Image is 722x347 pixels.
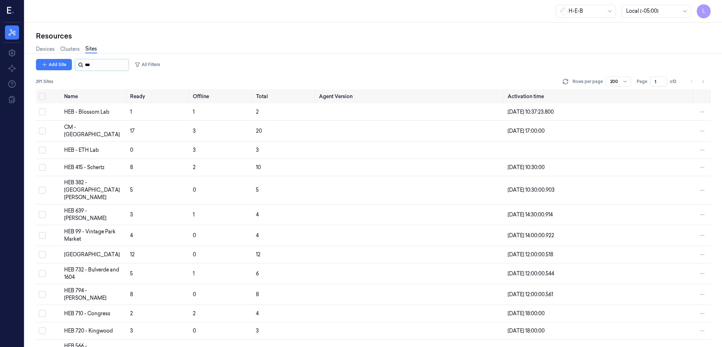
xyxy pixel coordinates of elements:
[193,187,196,193] span: 0
[193,328,196,334] span: 0
[508,187,555,193] span: [DATE] 10:30:00.903
[39,93,46,100] button: Select all
[573,78,603,85] p: Rows per page
[85,45,97,53] a: Sites
[130,187,133,193] span: 5
[130,128,135,134] span: 17
[64,287,124,302] div: HEB 794 - [PERSON_NAME]
[39,251,46,258] button: Select row
[36,78,53,85] span: 291 Sites
[687,77,708,86] nav: pagination
[508,251,553,258] span: [DATE] 12:00:00.518
[64,146,124,154] div: HEB - ETH Lab
[127,89,190,103] th: Ready
[193,164,196,170] span: 2
[193,251,196,258] span: 0
[39,291,46,298] button: Select row
[39,164,46,171] button: Select row
[256,232,259,239] span: 4
[39,146,46,154] button: Select row
[193,128,196,134] span: 3
[36,31,711,41] div: Resources
[130,291,133,298] span: 8
[64,228,124,243] div: HEB 99 - Vintage Park Market
[193,109,195,115] span: 1
[130,109,132,115] span: 1
[253,89,316,103] th: Total
[61,89,127,103] th: Name
[39,310,46,317] button: Select row
[64,251,124,258] div: [GEOGRAPHIC_DATA]
[508,310,545,317] span: [DATE] 18:00:00
[130,251,135,258] span: 12
[39,327,46,334] button: Select row
[64,179,124,201] div: HEB 382 - [GEOGRAPHIC_DATA][PERSON_NAME]
[39,211,46,218] button: Select row
[256,128,262,134] span: 20
[508,109,554,115] span: [DATE] 10:37:23.800
[193,232,196,239] span: 0
[130,270,133,277] span: 5
[508,328,545,334] span: [DATE] 18:00:00
[256,211,259,218] span: 4
[193,270,195,277] span: 1
[64,207,124,222] div: HEB 639 - [PERSON_NAME]
[130,328,133,334] span: 3
[670,78,681,85] span: of 2
[64,266,124,281] div: HEB 732 - Bulverde and 1604
[508,291,553,298] span: [DATE] 12:00:00.561
[60,46,80,53] a: Clusters
[130,232,133,239] span: 4
[39,270,46,277] button: Select row
[508,232,554,239] span: [DATE] 14:00:00.922
[256,310,259,317] span: 4
[39,127,46,134] button: Select row
[193,310,196,317] span: 2
[64,327,124,335] div: HEB 720 - Kingwood
[505,89,694,103] th: Activation time
[256,328,259,334] span: 3
[64,164,124,171] div: HEB 415 - Schertz
[256,270,259,277] span: 6
[256,291,259,298] span: 8
[508,164,545,170] span: [DATE] 10:30:00
[130,164,133,170] span: 8
[39,232,46,239] button: Select row
[256,251,261,258] span: 12
[130,211,133,218] span: 3
[193,147,196,153] span: 3
[130,147,133,153] span: 0
[193,211,195,218] span: 1
[190,89,253,103] th: Offline
[64,124,124,138] div: CM - [GEOGRAPHIC_DATA]
[132,59,163,70] button: All Filters
[316,89,505,103] th: Agent Version
[256,164,261,170] span: 10
[39,187,46,194] button: Select row
[637,78,647,85] span: Page
[256,187,259,193] span: 5
[64,108,124,116] div: HEB - Blossom Lab
[39,108,46,115] button: Select row
[36,46,55,53] a: Devices
[36,59,72,70] button: Add Site
[508,270,554,277] span: [DATE] 12:00:00.544
[193,291,196,298] span: 0
[697,4,711,18] button: L
[256,109,259,115] span: 2
[698,77,708,86] button: Go to next page
[130,310,133,317] span: 2
[256,147,259,153] span: 3
[508,128,545,134] span: [DATE] 17:00:00
[508,211,553,218] span: [DATE] 14:30:00.914
[64,310,124,317] div: HEB 710 - Congress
